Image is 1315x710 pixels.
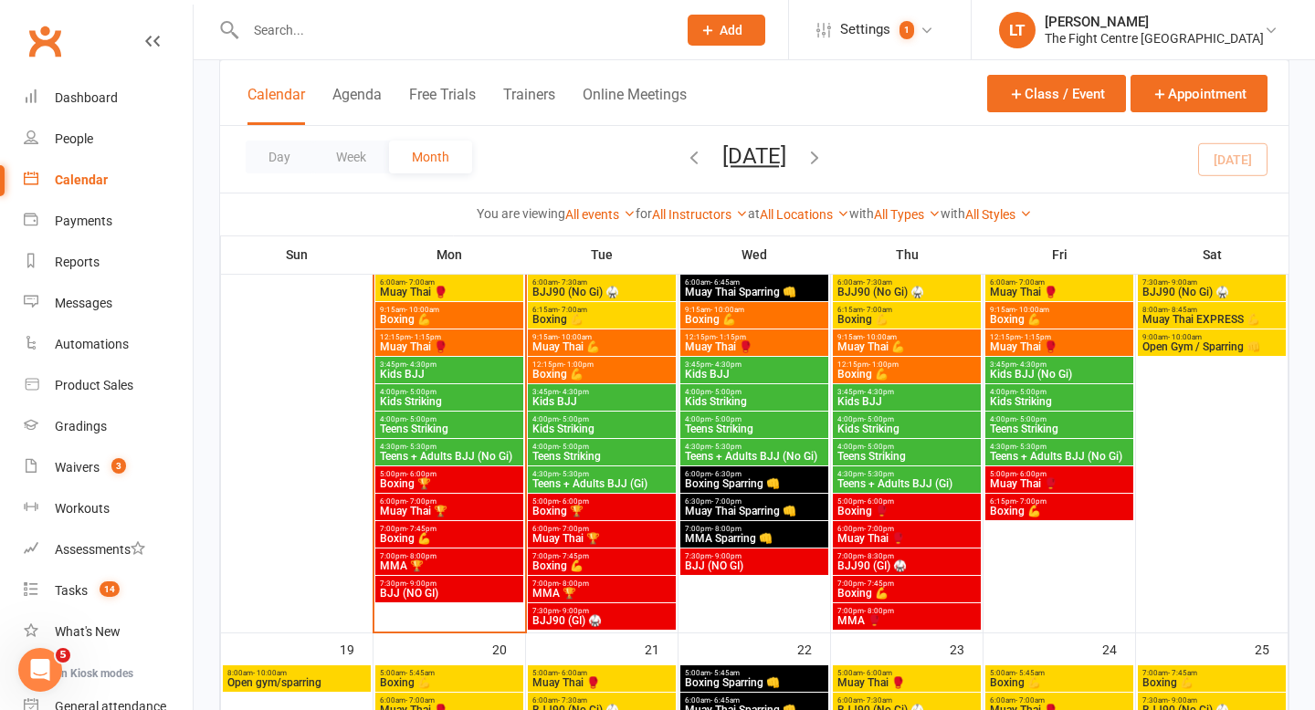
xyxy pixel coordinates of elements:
span: Boxing 💪 [531,560,672,571]
button: Month [389,141,472,173]
span: Teens + Adults BJJ (Gi) [531,478,672,489]
span: Settings [840,9,890,50]
a: All events [565,207,636,222]
span: 7:00pm [684,525,825,533]
span: 6:00pm [531,525,672,533]
span: Boxing 💪 [836,369,977,380]
span: - 7:45pm [406,525,437,533]
span: 4:00pm [989,388,1130,396]
span: Boxing 🏆 [531,506,672,517]
div: People [55,131,93,146]
span: - 10:00am [710,306,744,314]
span: - 5:30pm [864,470,894,478]
span: 6:00pm [379,497,520,506]
button: Add [688,15,765,46]
span: Muay Thai 🥊 [836,533,977,544]
span: - 4:30pm [406,360,437,369]
span: - 1:00pm [563,360,594,369]
span: Teens Striking [836,451,977,462]
span: Boxing 💪 [836,588,977,599]
span: MMA 🏆 [379,560,520,571]
th: Fri [984,235,1136,274]
span: - 4:30pm [559,388,589,396]
a: Clubworx [22,18,68,64]
span: 5 [56,648,70,663]
span: - 8:00pm [559,579,589,588]
span: Open gym/sparring [226,677,367,688]
span: 3:45pm [836,388,977,396]
span: - 10:00am [863,333,897,341]
span: Muay Thai 🏆 [531,533,672,544]
span: 5:00am [989,669,1130,677]
span: - 7:00am [1015,696,1045,705]
span: 9:15am [531,333,672,341]
span: 12:15pm [836,360,977,369]
span: BJJ90 (GI) 🥋 [836,560,977,571]
span: - 5:30pm [1016,443,1047,451]
span: 6:15pm [989,497,1130,506]
span: Muay Thai 🥊 [989,341,1130,352]
span: Boxing 🥊 [836,506,977,517]
th: Sat [1136,235,1289,274]
span: 6:00am [379,696,520,705]
div: 24 [1102,633,1135,663]
span: 6:15am [836,306,977,314]
span: Teens Striking [684,423,825,434]
span: Boxing Sparring 👊 [684,677,825,688]
span: 7:30pm [684,552,825,560]
span: Muay Thai 🥊 [989,287,1130,298]
span: 4:00pm [989,415,1130,423]
span: - 7:45pm [864,579,894,588]
span: 6:30pm [684,497,825,506]
span: Boxing 💪 [531,369,672,380]
span: - 5:00pm [864,415,894,423]
span: 6:00pm [836,525,977,533]
span: Kids Striking [989,396,1130,407]
span: 6:00am [531,278,672,287]
span: - 6:30pm [711,470,742,478]
span: Kids BJJ [379,369,520,380]
span: - 7:30am [863,696,892,705]
span: 4:30pm [379,443,520,451]
a: All Types [874,207,941,222]
div: 20 [492,633,525,663]
span: 7:30am [1141,696,1282,705]
span: 6:00am [989,696,1130,705]
span: 3 [111,458,126,474]
span: 14 [100,581,120,597]
span: Boxing 💪 [684,314,825,325]
span: 4:00pm [684,388,825,396]
span: Boxing 💪 [379,314,520,325]
div: What's New [55,624,121,639]
span: Teens + Adults BJJ (No Gi) [684,451,825,462]
span: BJJ90 (GI) 🥋 [531,615,672,626]
span: - 7:00pm [559,525,589,533]
span: 12:15pm [989,333,1130,341]
span: Boxing 🏆 [379,478,520,489]
span: Boxing 💪 [379,677,520,688]
span: 5:00am [531,669,672,677]
span: BJJ90 (No Gi) 🥋 [1141,287,1282,298]
span: Kids Striking [379,396,520,407]
a: People [24,119,193,160]
span: - 1:15pm [1021,333,1051,341]
span: - 6:45am [710,696,740,705]
span: - 7:45pm [559,552,589,560]
strong: You are viewing [477,206,565,221]
span: MMA Sparring 👊 [684,533,825,544]
span: 4:30pm [836,470,977,478]
span: - 9:00am [1168,278,1197,287]
span: Teens Striking [379,423,520,434]
span: 4:30pm [684,443,825,451]
span: 5:00pm [531,497,672,506]
span: - 7:30am [558,696,587,705]
span: 4:30pm [531,470,672,478]
span: Muay Thai 🥊 [684,341,825,352]
div: 19 [340,633,373,663]
span: 4:00pm [531,443,672,451]
span: - 4:30pm [1016,360,1047,369]
span: Kids BJJ [836,396,977,407]
span: - 7:00pm [1016,497,1047,506]
span: - 1:15pm [411,333,441,341]
a: Assessments [24,529,193,570]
